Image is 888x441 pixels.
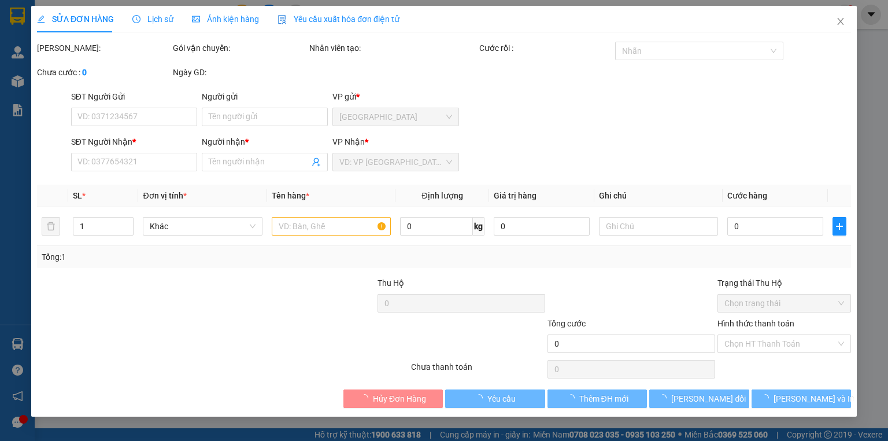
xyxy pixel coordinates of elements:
span: [PERSON_NAME] và In [774,392,854,405]
span: loading [360,394,373,402]
div: Chưa cước : [37,66,171,79]
span: Yêu cầu [487,392,516,405]
span: [PERSON_NAME] đổi [671,392,746,405]
label: Hình thức thanh toán [717,319,794,328]
span: Tên hàng [272,191,309,200]
span: loading [566,394,579,402]
span: loading [761,394,774,402]
button: Yêu cầu [445,389,545,408]
div: Cước rồi : [479,42,613,54]
button: Thêm ĐH mới [547,389,647,408]
div: Gói vận chuyển: [173,42,306,54]
button: [PERSON_NAME] đổi [649,389,749,408]
button: delete [42,217,60,236]
span: close [836,17,845,26]
input: VD: Bàn, Ghế [272,217,391,236]
div: Người gửi [202,90,328,103]
span: Sài Gòn [339,108,452,126]
span: kg [473,217,484,236]
span: Ảnh kiện hàng [192,14,259,24]
span: Hủy Đơn Hàng [373,392,426,405]
div: Tổng: 1 [42,251,343,263]
span: Giá trị hàng [494,191,536,200]
span: loading [475,394,487,402]
div: [PERSON_NAME]: [37,42,171,54]
div: VP gửi [332,90,458,103]
div: SĐT Người Nhận [71,135,197,148]
b: 0 [82,68,87,77]
span: edit [37,15,45,23]
span: SỬA ĐƠN HÀNG [37,14,114,24]
div: SĐT Người Gửi [71,90,197,103]
button: Hủy Đơn Hàng [343,389,443,408]
span: Lịch sử [132,14,173,24]
span: Đơn vị tính [143,191,186,200]
div: Trạng thái Thu Hộ [717,277,851,289]
span: SL [73,191,82,200]
button: Close [824,6,857,38]
th: Ghi chú [594,185,723,207]
input: Ghi Chú [599,217,718,236]
span: Yêu cầu xuất hóa đơn điện tử [277,14,399,24]
span: plus [833,222,846,231]
span: user-add [312,157,321,167]
div: Người nhận [202,135,328,148]
button: plus [832,217,846,236]
button: [PERSON_NAME] và In [752,389,852,408]
span: Định lượng [421,191,462,200]
span: picture [192,15,200,23]
div: Nhân viên tạo: [309,42,477,54]
span: VP Nhận [332,137,365,146]
span: Thu Hộ [377,278,404,288]
span: clock-circle [132,15,140,23]
div: Ngày GD: [173,66,306,79]
span: Chọn trạng thái [724,295,844,312]
span: Thêm ĐH mới [579,392,628,405]
div: Chưa thanh toán [410,361,546,381]
span: Tổng cước [547,319,586,328]
span: Khác [150,218,255,235]
img: icon [277,15,287,24]
span: Cước hàng [727,191,767,200]
span: loading [658,394,671,402]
